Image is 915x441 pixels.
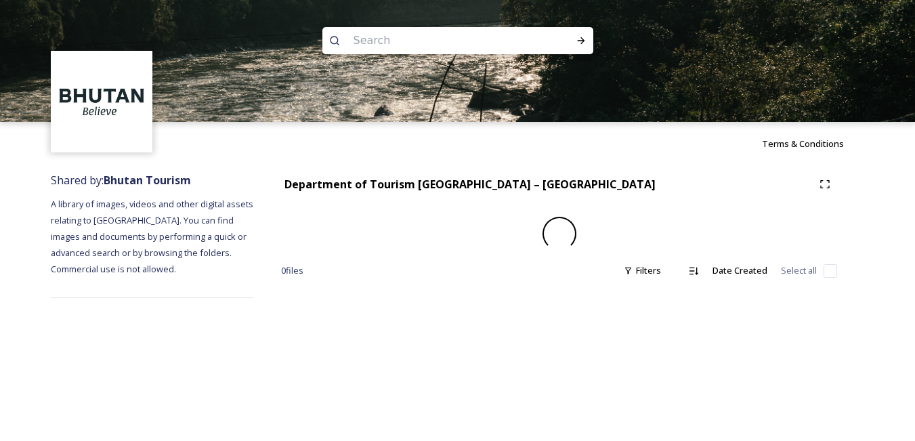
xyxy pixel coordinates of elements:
[762,135,864,152] a: Terms & Conditions
[347,26,532,56] input: Search
[51,198,255,275] span: A library of images, videos and other digital assets relating to [GEOGRAPHIC_DATA]. You can find ...
[706,257,774,284] div: Date Created
[284,177,656,192] strong: Department of Tourism [GEOGRAPHIC_DATA] – [GEOGRAPHIC_DATA]
[281,264,303,277] span: 0 file s
[104,173,191,188] strong: Bhutan Tourism
[51,173,191,188] span: Shared by:
[781,264,817,277] span: Select all
[53,53,151,151] img: BT_Logo_BB_Lockup_CMYK_High%2520Res.jpg
[617,257,668,284] div: Filters
[762,138,844,150] span: Terms & Conditions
